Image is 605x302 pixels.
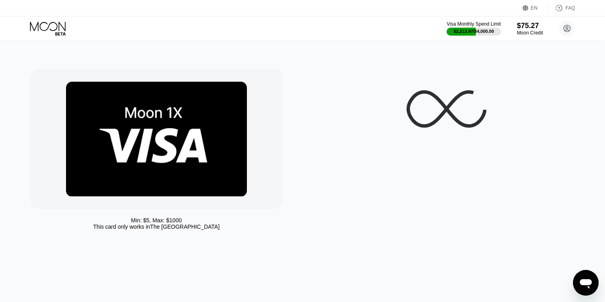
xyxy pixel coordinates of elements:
div: Min: $ 5 , Max: $ 1000 [131,217,182,223]
div: $75.27Moon Credit [517,22,543,36]
div: Visa Monthly Spend Limit$2,213.97/$4,000.00 [447,21,501,36]
div: FAQ [565,5,575,11]
div: This card only works in The [GEOGRAPHIC_DATA] [93,223,220,230]
div: Moon Credit [517,30,543,36]
div: EN [523,4,547,12]
div: EN [531,5,538,11]
iframe: Кнопка, открывающая окно обмена сообщениями; идет разговор [573,270,599,296]
div: $75.27 [517,22,543,30]
div: FAQ [547,4,575,12]
div: Visa Monthly Spend Limit [447,21,501,27]
div: $2,213.97 / $4,000.00 [454,29,494,34]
